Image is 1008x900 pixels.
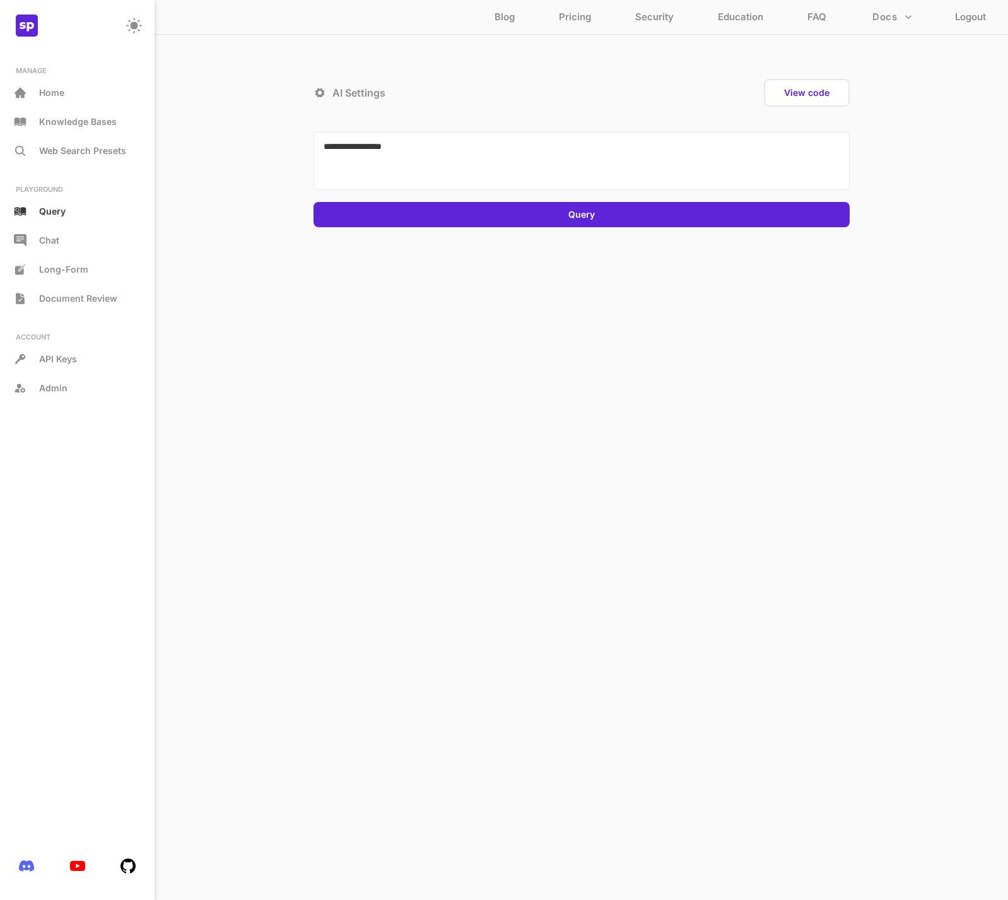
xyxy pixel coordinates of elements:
p: ACCOUNT [6,333,148,341]
p: FAQ [807,11,826,29]
button: Query [565,208,599,221]
p: Pricing [559,11,591,29]
p: AI Settings [332,86,385,99]
button: more [867,5,917,29]
p: Security [635,11,674,29]
span: Long-Form [39,264,88,275]
p: Web Search Presets [39,145,126,156]
p: Knowledge Bases [39,116,117,127]
img: z8lAhOqrsAAAAASUVORK5CYII= [16,15,38,37]
p: Admin [39,382,67,393]
p: PLAYGROUND [6,185,148,194]
p: Logout [955,11,986,29]
p: MANAGE [6,66,148,75]
span: Document Review [39,293,117,304]
p: Query [39,206,66,216]
p: Blog [495,11,515,29]
img: N39bNTixw8P4fi+M93mRMZHgAAAAASUVORK5CYII= [70,861,85,872]
p: API Keys [39,353,77,364]
p: Chat [39,235,59,246]
img: 6MBzwQAAAABJRU5ErkJggg== [120,858,136,873]
p: Education [718,11,763,29]
img: bnu8aOQAAAABJRU5ErkJggg== [19,860,34,872]
p: Home [39,87,64,98]
button: View code [780,86,833,99]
